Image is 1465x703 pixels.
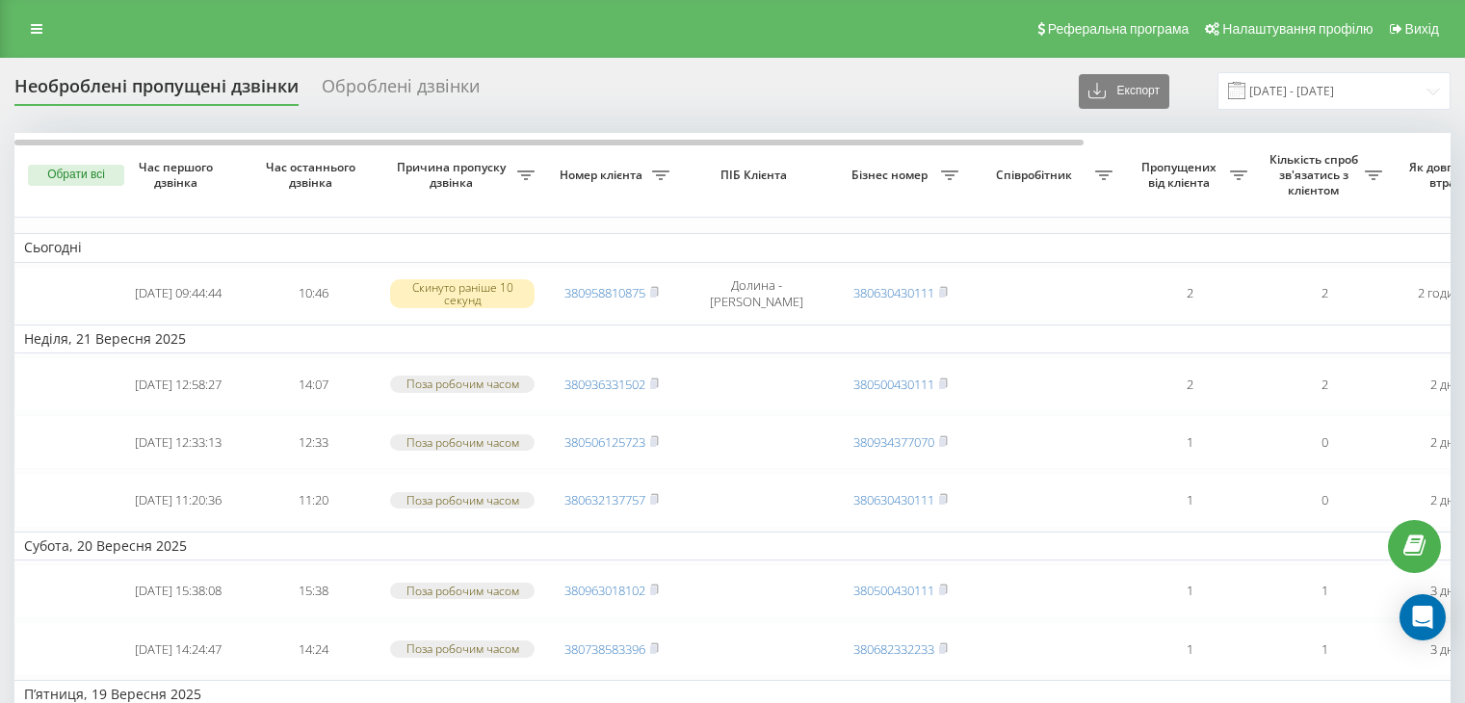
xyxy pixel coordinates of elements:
span: Час першого дзвінка [126,160,230,190]
span: Номер клієнта [554,168,652,183]
span: Налаштування профілю [1222,21,1373,37]
span: Пропущених від клієнта [1132,160,1230,190]
div: Поза робочим часом [390,492,535,508]
span: Реферальна програма [1048,21,1190,37]
div: Поза робочим часом [390,640,535,657]
td: Долина - [PERSON_NAME] [679,267,833,321]
td: 15:38 [246,564,380,618]
a: 380738583396 [564,640,645,658]
td: 2 [1257,357,1392,411]
span: Час останнього дзвінка [261,160,365,190]
td: [DATE] 09:44:44 [111,267,246,321]
td: 1 [1257,622,1392,676]
button: Обрати всі [28,165,124,186]
a: 380500430111 [853,582,934,599]
a: 380500430111 [853,376,934,393]
a: 380630430111 [853,491,934,508]
a: 380963018102 [564,582,645,599]
span: ПІБ Клієнта [695,168,817,183]
td: 1 [1122,622,1257,676]
div: Скинуто раніше 10 секунд [390,279,535,308]
td: 11:20 [246,473,380,527]
td: 14:24 [246,622,380,676]
a: 380682332233 [853,640,934,658]
span: Вихід [1405,21,1439,37]
td: [DATE] 11:20:36 [111,473,246,527]
div: Поза робочим часом [390,583,535,599]
td: 0 [1257,473,1392,527]
td: 2 [1122,267,1257,321]
a: 380934377070 [853,433,934,451]
a: 380630430111 [853,284,934,301]
td: [DATE] 14:24:47 [111,622,246,676]
td: [DATE] 15:38:08 [111,564,246,618]
div: Поза робочим часом [390,434,535,451]
a: 380958810875 [564,284,645,301]
td: 10:46 [246,267,380,321]
td: 14:07 [246,357,380,411]
div: Необроблені пропущені дзвінки [14,76,299,106]
div: Поза робочим часом [390,376,535,392]
td: [DATE] 12:33:13 [111,415,246,469]
td: 2 [1122,357,1257,411]
button: Експорт [1079,74,1169,109]
span: Співробітник [978,168,1095,183]
a: 380632137757 [564,491,645,508]
td: 0 [1257,415,1392,469]
td: 1 [1257,564,1392,618]
td: [DATE] 12:58:27 [111,357,246,411]
td: 1 [1122,564,1257,618]
div: Open Intercom Messenger [1400,594,1446,640]
span: Кількість спроб зв'язатись з клієнтом [1267,152,1365,197]
a: 380506125723 [564,433,645,451]
td: 1 [1122,473,1257,527]
td: 1 [1122,415,1257,469]
span: Бізнес номер [843,168,941,183]
span: Причина пропуску дзвінка [390,160,517,190]
td: 2 [1257,267,1392,321]
td: 12:33 [246,415,380,469]
a: 380936331502 [564,376,645,393]
div: Оброблені дзвінки [322,76,480,106]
